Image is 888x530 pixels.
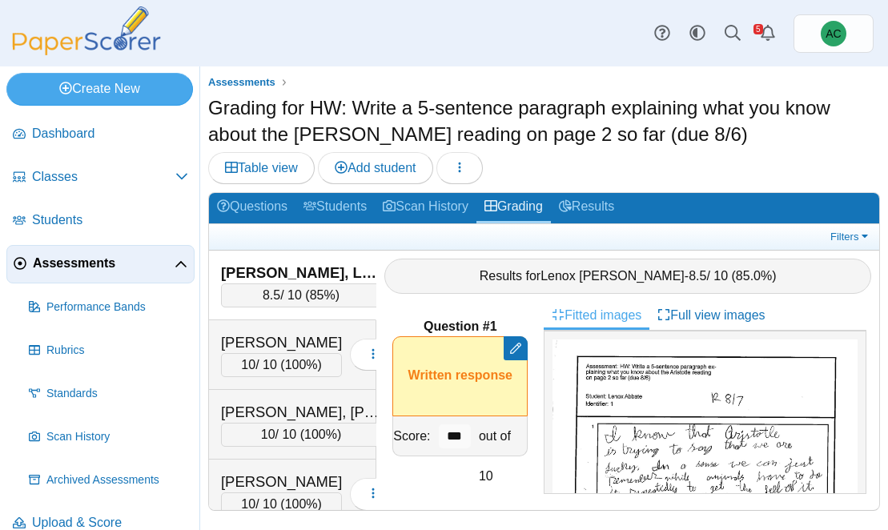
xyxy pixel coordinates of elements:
[263,288,280,302] span: 8.5
[46,343,188,359] span: Rubrics
[375,193,476,223] a: Scan History
[221,283,381,307] div: / 10 ( )
[392,336,528,416] div: Written response
[304,428,337,441] span: 100%
[33,255,175,272] span: Assessments
[318,152,432,184] a: Add student
[295,193,375,223] a: Students
[241,497,255,511] span: 10
[826,28,841,39] span: Andrew Christman
[32,211,188,229] span: Students
[22,418,195,456] a: Scan History
[225,161,298,175] span: Table view
[285,497,318,511] span: 100%
[22,331,195,370] a: Rubrics
[209,193,295,223] a: Questions
[241,358,255,371] span: 10
[32,125,188,143] span: Dashboard
[22,375,195,413] a: Standards
[794,14,874,53] a: Andrew Christman
[221,492,342,516] div: / 10 ( )
[46,386,188,402] span: Standards
[46,299,188,315] span: Performance Bands
[221,332,342,353] div: [PERSON_NAME]
[821,21,846,46] span: Andrew Christman
[310,288,336,302] span: 85%
[208,94,880,148] h1: Grading for HW: Write a 5-sentence paragraph explaining what you know about the [PERSON_NAME] rea...
[221,423,381,447] div: / 10 ( )
[424,318,497,335] b: Question #1
[335,161,416,175] span: Add student
[46,429,188,445] span: Scan History
[6,73,193,105] a: Create New
[540,269,685,283] span: Lenox [PERSON_NAME]
[22,288,195,327] a: Performance Bands
[6,44,167,58] a: PaperScorer
[208,76,275,88] span: Assessments
[221,472,342,492] div: [PERSON_NAME]
[221,402,381,423] div: [PERSON_NAME], [PERSON_NAME] [PERSON_NAME]
[221,353,342,377] div: / 10 ( )
[544,302,649,329] a: Fitted images
[22,461,195,500] a: Archived Assessments
[750,16,786,51] a: Alerts
[551,193,622,223] a: Results
[32,168,175,186] span: Classes
[826,229,875,245] a: Filters
[6,115,195,154] a: Dashboard
[221,263,381,283] div: [PERSON_NAME], Lenox
[476,193,551,223] a: Grading
[689,269,706,283] span: 8.5
[649,302,773,329] a: Full view images
[736,269,772,283] span: 85.0%
[6,245,195,283] a: Assessments
[6,6,167,55] img: PaperScorer
[393,416,434,456] div: Score:
[204,73,279,93] a: Assessments
[6,202,195,240] a: Students
[384,259,871,294] div: Results for - / 10 ( )
[261,428,275,441] span: 10
[285,358,318,371] span: 100%
[6,159,195,197] a: Classes
[208,152,315,184] a: Table view
[475,416,527,456] div: out of 10
[46,472,188,488] span: Archived Assessments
